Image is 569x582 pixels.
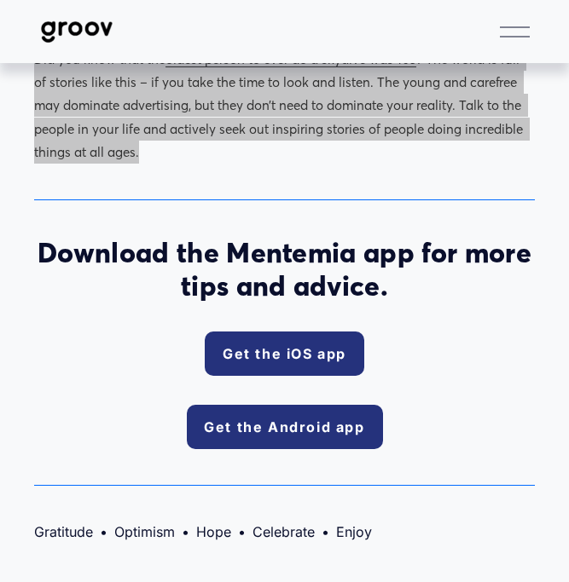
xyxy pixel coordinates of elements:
img: Groov | Workplace Science Platform | Unlock Performance | Drive Results [34,12,119,52]
a: Gratitude [34,523,93,540]
p: Did you know that the ? The world is full of stories like this – if you take the time to look and... [34,48,535,164]
a: Enjoy [336,523,372,540]
a: Hope [196,523,231,540]
a: Celebrate [253,523,315,540]
a: Get the Android app [187,405,383,449]
a: Optimism [114,523,175,540]
a: oldest person to ever do a skydive was 103 [165,51,416,67]
a: Get the iOS app [205,331,364,376]
h2: Download the Mentemia app for more tips and advice. [34,236,535,302]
